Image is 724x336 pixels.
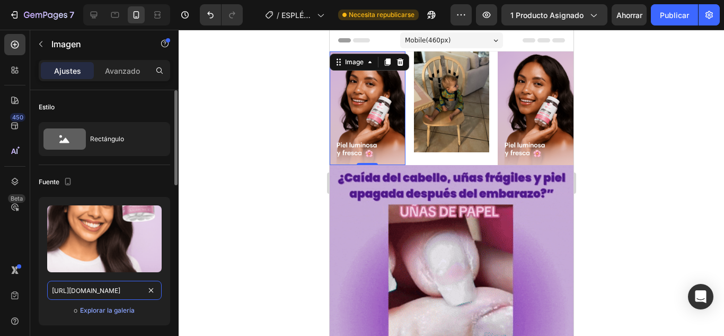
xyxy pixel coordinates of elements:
[74,306,77,314] font: o
[11,195,23,202] font: Beta
[651,4,698,25] button: Publicar
[51,38,142,50] p: Imagen
[47,281,162,300] input: https://ejemplo.com/imagen.jpg
[51,39,81,49] font: Imagen
[200,4,243,25] div: Deshacer/Rehacer
[616,11,642,20] font: Ahorrar
[54,66,81,75] font: Ajustes
[47,205,162,272] img: imagen de vista previa
[688,284,713,309] div: Abrir Intercom Messenger
[90,135,124,143] font: Rectángulo
[330,30,573,336] iframe: Área de diseño
[80,305,135,316] button: Explorar la galería
[349,11,414,19] font: Necesita republicarse
[80,306,135,314] font: Explorar la galería
[660,11,689,20] font: Publicar
[510,11,584,20] font: 1 producto asignado
[281,11,311,53] font: ESPLÉNDIDA VITAMINAS
[12,114,23,121] font: 450
[39,178,59,186] font: Fuente
[69,10,74,20] font: 7
[39,103,55,111] font: Estilo
[277,11,279,20] font: /
[105,66,140,75] font: Avanzado
[501,4,607,25] button: 1 producto asignado
[4,4,79,25] button: 7
[612,4,647,25] button: Ahorrar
